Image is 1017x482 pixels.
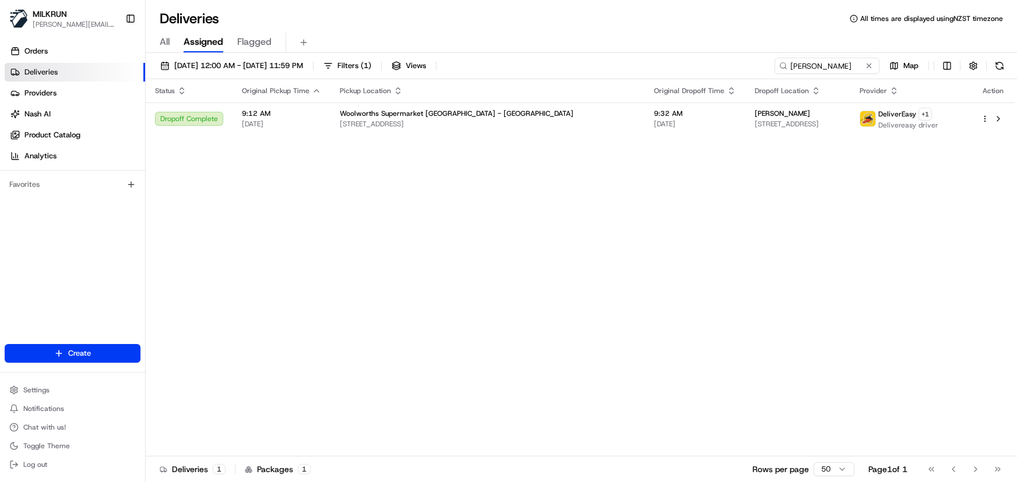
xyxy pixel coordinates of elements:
span: Delivereasy driver [878,120,938,130]
span: Analytics [24,151,57,161]
span: Log out [23,460,47,469]
button: Settings [5,382,140,398]
button: +1 [919,108,932,120]
div: 1 [298,464,311,474]
span: Provider [860,86,887,95]
button: Filters(1) [318,58,376,74]
button: [PERSON_NAME][EMAIL_ADDRESS][DOMAIN_NAME] [33,20,116,29]
span: Original Dropoff Time [654,86,724,95]
span: All [160,35,170,49]
a: Orders [5,42,145,61]
button: Create [5,344,140,363]
span: ( 1 ) [361,61,371,71]
button: Views [386,58,431,74]
button: [DATE] 12:00 AM - [DATE] 11:59 PM [155,58,308,74]
span: Dropoff Location [755,86,809,95]
div: Page 1 of 1 [868,463,907,475]
span: Settings [23,385,50,395]
span: 9:12 AM [242,109,321,118]
span: Orders [24,46,48,56]
span: Pickup Location [340,86,391,95]
span: Original Pickup Time [242,86,309,95]
span: Status [155,86,175,95]
span: Views [406,61,426,71]
a: Nash AI [5,105,145,123]
span: Filters [337,61,371,71]
button: Map [884,58,924,74]
div: Favorites [5,175,140,194]
button: Toggle Theme [5,438,140,454]
span: All times are displayed using NZST timezone [860,14,1003,23]
span: Assigned [184,35,223,49]
span: Create [68,348,91,359]
span: Nash AI [24,109,51,119]
span: [STREET_ADDRESS] [340,119,635,129]
h1: Deliveries [160,9,219,28]
div: Deliveries [160,463,226,475]
span: DeliverEasy [878,109,916,119]
img: delivereasy_logo.png [860,111,875,126]
button: MILKRUNMILKRUN[PERSON_NAME][EMAIL_ADDRESS][DOMAIN_NAME] [5,5,121,33]
input: Type to search [775,58,879,74]
button: Notifications [5,401,140,417]
button: Chat with us! [5,419,140,435]
span: [STREET_ADDRESS] [755,119,841,129]
button: Log out [5,456,140,473]
span: Woolworths Supermarket [GEOGRAPHIC_DATA] - [GEOGRAPHIC_DATA] [340,109,573,118]
span: Chat with us! [23,423,66,432]
span: [DATE] 12:00 AM - [DATE] 11:59 PM [174,61,303,71]
span: Map [903,61,919,71]
div: Packages [245,463,311,475]
button: Refresh [991,58,1008,74]
span: 9:32 AM [654,109,736,118]
span: Notifications [23,404,64,413]
span: Product Catalog [24,130,80,140]
span: [PERSON_NAME] [755,109,810,118]
span: [DATE] [654,119,736,129]
img: MILKRUN [9,9,28,28]
div: 1 [213,464,226,474]
a: Deliveries [5,63,145,81]
span: Toggle Theme [23,441,70,451]
a: Product Catalog [5,126,145,144]
button: MILKRUN [33,8,67,20]
span: Flagged [237,35,272,49]
div: Action [981,86,1005,95]
span: [DATE] [242,119,321,129]
p: Rows per page [752,463,809,475]
a: Providers [5,84,145,102]
a: Analytics [5,147,145,165]
span: Deliveries [24,67,58,77]
span: Providers [24,88,57,98]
